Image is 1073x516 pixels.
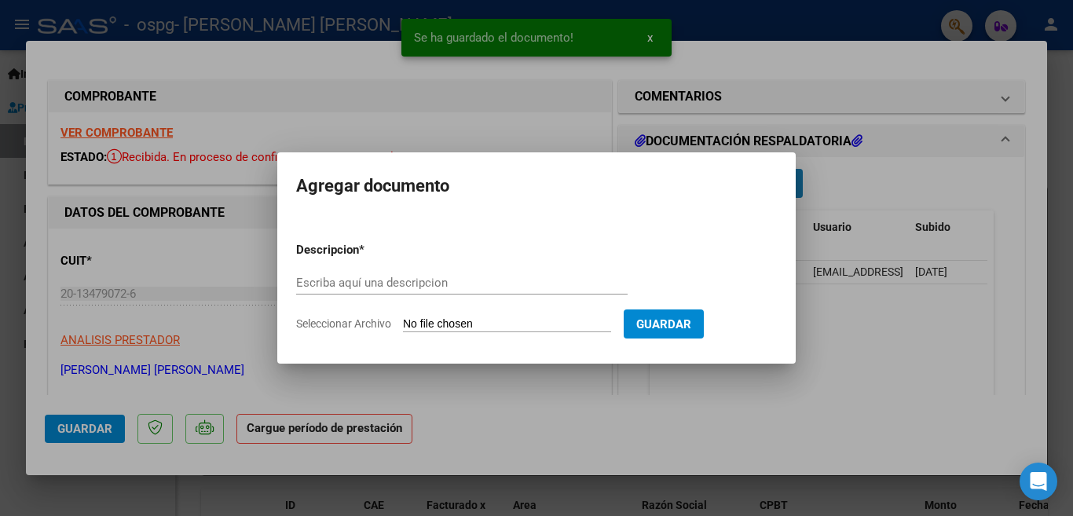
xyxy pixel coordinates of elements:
div: Open Intercom Messenger [1020,463,1057,500]
h2: Agregar documento [296,171,777,201]
span: Guardar [636,317,691,331]
p: Descripcion [296,241,441,259]
span: Seleccionar Archivo [296,317,391,330]
button: Guardar [624,309,704,339]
